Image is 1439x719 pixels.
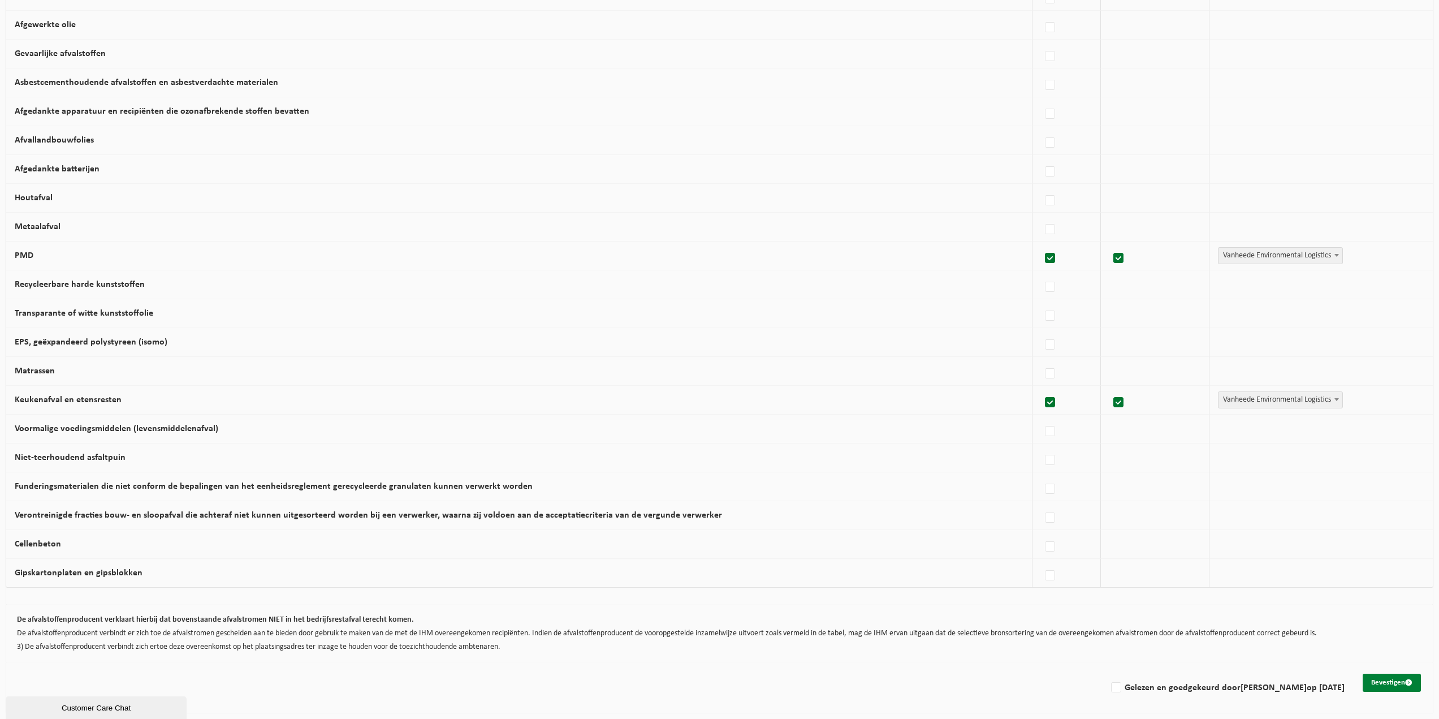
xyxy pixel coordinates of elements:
label: Afvallandbouwfolies [15,136,94,145]
p: 3) De afvalstoffenproducent verbindt zich ertoe deze overeenkomst op het plaatsingsadres ter inza... [17,643,1422,651]
label: Afgedankte apparatuur en recipiënten die ozonafbrekende stoffen bevatten [15,107,309,116]
label: Funderingsmaterialen die niet conform de bepalingen van het eenheidsreglement gerecycleerde granu... [15,482,533,491]
span: Vanheede Environmental Logistics [1218,248,1342,264]
label: Afgewerkte olie [15,20,76,29]
strong: [PERSON_NAME] [1241,683,1307,692]
button: Bevestigen [1363,674,1421,692]
b: De afvalstoffenproducent verklaart hierbij dat bovenstaande afvalstromen NIET in het bedrijfsrest... [17,615,414,624]
label: Houtafval [15,193,53,203]
label: Voormalige voedingsmiddelen (levensmiddelenafval) [15,424,218,433]
label: Keukenafval en etensresten [15,395,122,404]
label: Cellenbeton [15,540,61,549]
span: Vanheede Environmental Logistics [1218,391,1343,408]
label: Recycleerbare harde kunststoffen [15,280,145,289]
span: Vanheede Environmental Logistics [1218,392,1342,408]
label: Transparante of witte kunststoffolie [15,309,153,318]
p: De afvalstoffenproducent verbindt er zich toe de afvalstromen gescheiden aan te bieden door gebru... [17,630,1422,638]
label: Afgedankte batterijen [15,165,100,174]
iframe: chat widget [6,694,189,719]
span: Vanheede Environmental Logistics [1218,247,1343,264]
label: Niet-teerhoudend asfaltpuin [15,453,126,462]
label: Asbestcementhoudende afvalstoffen en asbestverdachte materialen [15,78,278,87]
label: Gevaarlijke afvalstoffen [15,49,106,58]
label: Verontreinigde fracties bouw- en sloopafval die achteraf niet kunnen uitgesorteerd worden bij een... [15,511,722,520]
label: PMD [15,251,33,260]
label: Metaalafval [15,222,61,231]
label: Matrassen [15,367,55,376]
label: Gelezen en goedgekeurd door op [DATE] [1109,679,1345,696]
label: Gipskartonplaten en gipsblokken [15,569,142,578]
label: EPS, geëxpandeerd polystyreen (isomo) [15,338,167,347]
